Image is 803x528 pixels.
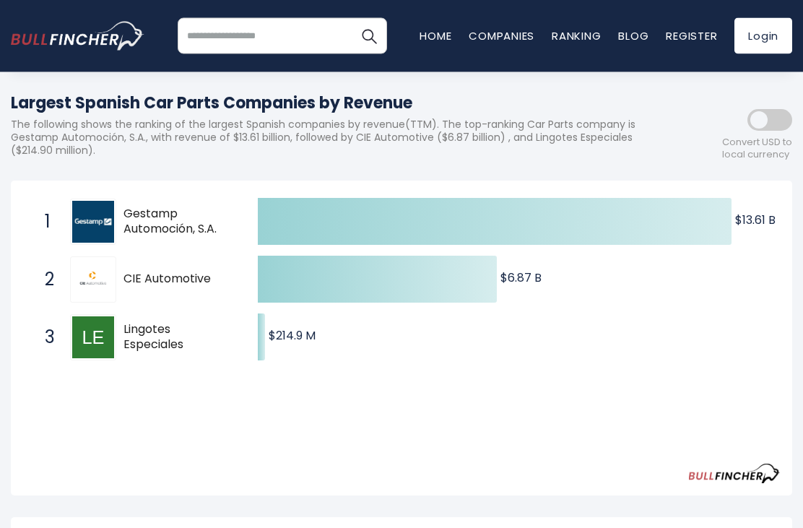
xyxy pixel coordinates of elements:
[123,323,233,353] span: Lingotes Especiales
[72,317,114,359] img: Lingotes Especiales
[11,118,662,158] p: The following shows the ranking of the largest Spanish companies by revenue(TTM). The top-ranking...
[420,28,451,43] a: Home
[123,272,233,287] span: CIE Automotive
[72,202,114,243] img: Gestamp Automoción, S.A.
[11,92,662,116] h1: Largest Spanish Car Parts Companies by Revenue
[11,22,144,50] img: bullfincher logo
[11,22,166,50] a: Go to homepage
[666,28,717,43] a: Register
[72,268,114,292] img: CIE Automotive
[618,28,648,43] a: Blog
[735,212,776,229] text: $13.61 B
[552,28,601,43] a: Ranking
[123,207,233,238] span: Gestamp Automoción, S.A.
[38,326,52,350] span: 3
[722,137,792,162] span: Convert USD to local currency
[469,28,534,43] a: Companies
[351,18,387,54] button: Search
[734,18,792,54] a: Login
[38,268,52,293] span: 2
[500,270,542,287] text: $6.87 B
[269,328,316,345] text: $214.9 M
[38,210,52,235] span: 1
